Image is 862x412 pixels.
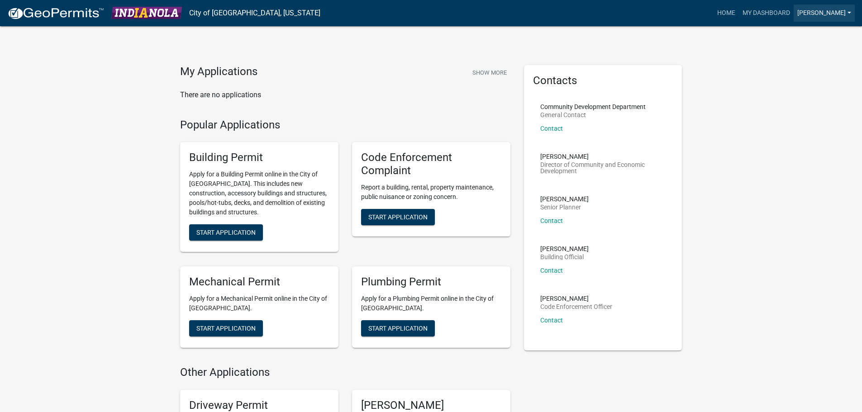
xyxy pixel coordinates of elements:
[540,217,563,224] a: Contact
[540,196,589,202] p: [PERSON_NAME]
[540,161,666,174] p: Director of Community and Economic Development
[361,209,435,225] button: Start Application
[361,183,501,202] p: Report a building, rental, property maintenance, public nuisance or zoning concern.
[189,170,329,217] p: Apply for a Building Permit online in the City of [GEOGRAPHIC_DATA]. This includes new constructi...
[196,229,256,236] span: Start Application
[196,324,256,331] span: Start Application
[794,5,855,22] a: [PERSON_NAME]
[540,254,589,260] p: Building Official
[111,7,182,19] img: City of Indianola, Iowa
[361,320,435,336] button: Start Application
[361,275,501,289] h5: Plumbing Permit
[533,74,673,87] h5: Contacts
[189,5,320,21] a: City of [GEOGRAPHIC_DATA], [US_STATE]
[180,118,510,132] h4: Popular Applications
[739,5,794,22] a: My Dashboard
[180,65,257,79] h4: My Applications
[368,213,428,220] span: Start Application
[368,324,428,331] span: Start Application
[540,125,563,132] a: Contact
[189,294,329,313] p: Apply for a Mechanical Permit online in the City of [GEOGRAPHIC_DATA].
[714,5,739,22] a: Home
[540,267,563,274] a: Contact
[540,303,612,310] p: Code Enforcement Officer
[540,204,589,210] p: Senior Planner
[189,275,329,289] h5: Mechanical Permit
[540,112,646,118] p: General Contact
[540,246,589,252] p: [PERSON_NAME]
[540,104,646,110] p: Community Development Department
[180,90,510,100] p: There are no applications
[540,153,666,160] p: [PERSON_NAME]
[189,399,329,412] h5: Driveway Permit
[361,399,501,412] h5: [PERSON_NAME]
[189,224,263,241] button: Start Application
[540,317,563,324] a: Contact
[361,294,501,313] p: Apply for a Plumbing Permit online in the City of [GEOGRAPHIC_DATA].
[469,65,510,80] button: Show More
[180,366,510,379] h4: Other Applications
[189,151,329,164] h5: Building Permit
[361,151,501,177] h5: Code Enforcement Complaint
[189,320,263,336] button: Start Application
[540,295,612,302] p: [PERSON_NAME]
